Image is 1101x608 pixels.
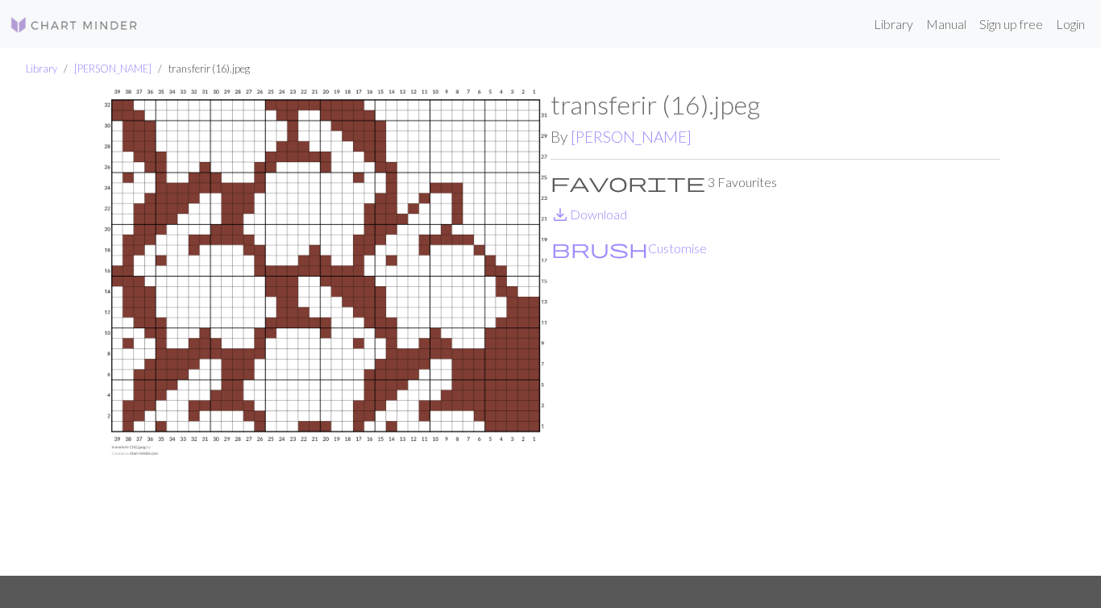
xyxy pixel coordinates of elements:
[550,203,570,226] span: save_alt
[550,127,1000,146] h2: By
[550,171,705,194] span: favorite
[26,62,57,75] a: Library
[551,237,648,260] span: brush
[550,206,627,222] a: DownloadDownload
[101,90,550,576] img: transferir (16).jpeg
[74,62,152,75] a: [PERSON_NAME]
[867,8,920,40] a: Library
[550,173,705,192] i: Favourite
[550,238,708,259] button: CustomiseCustomise
[1049,8,1091,40] a: Login
[152,61,250,77] li: transferir (16).jpeg
[920,8,973,40] a: Manual
[550,173,1000,192] p: 3 Favourites
[551,239,648,258] i: Customise
[973,8,1049,40] a: Sign up free
[550,205,570,224] i: Download
[10,15,139,35] img: Logo
[571,127,692,146] a: [PERSON_NAME]
[550,90,1000,120] h1: transferir (16).jpeg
